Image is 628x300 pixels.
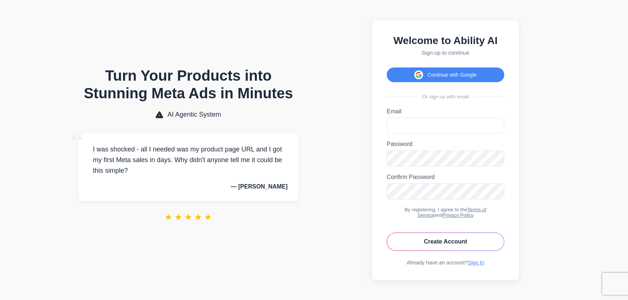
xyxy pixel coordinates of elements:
a: Sign In [468,260,484,266]
a: Terms of Service [418,207,487,218]
p: — [PERSON_NAME] [89,183,288,190]
div: Or sign up with email [387,94,504,99]
button: Create Account [387,233,504,251]
label: Password [387,141,504,147]
span: ★ [174,212,183,222]
img: AI Agentic System Logo [156,111,163,118]
h2: Welcome to Ability AI [387,35,504,47]
label: Email [387,108,504,115]
span: ★ [165,212,173,222]
div: Already have an account? [387,260,504,266]
label: Confirm Password [387,174,504,180]
h1: Turn Your Products into Stunning Meta Ads in Minutes [78,67,299,102]
span: ★ [184,212,192,222]
p: I was shocked - all I needed was my product page URL and I got my first Meta sales in days. Why d... [89,144,288,176]
div: By registering, I agree to the and [387,207,504,218]
p: Sign up to continue [387,50,504,56]
span: “ [71,126,84,159]
span: AI Agentic System [167,111,221,118]
span: ★ [194,212,202,222]
a: Privacy Policy [443,212,474,218]
button: Continue with Google [387,67,504,82]
span: ★ [204,212,212,222]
